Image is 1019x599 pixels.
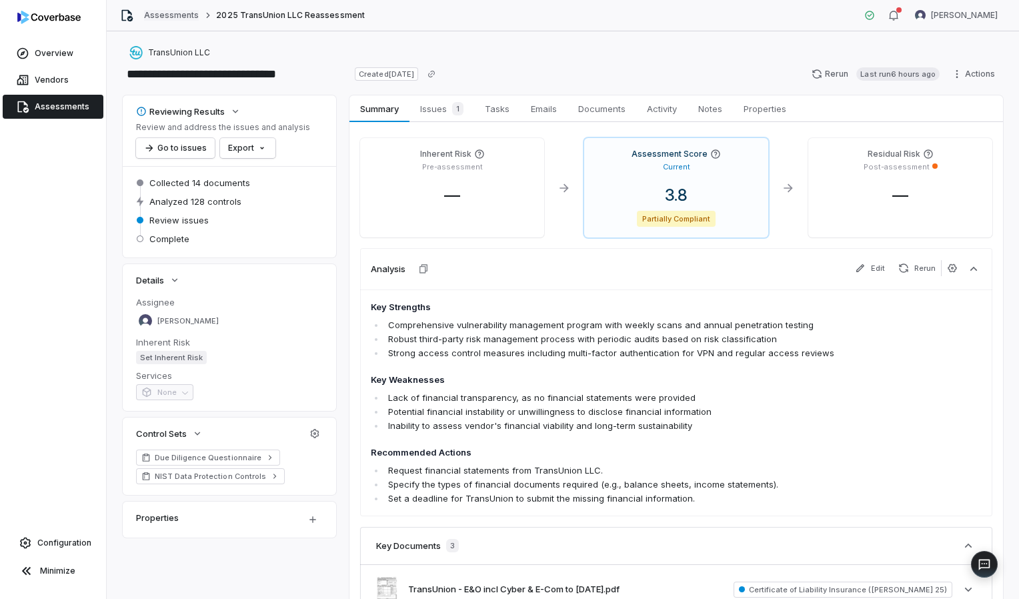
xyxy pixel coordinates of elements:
[155,452,261,463] span: Due Diligence Questionnaire
[385,318,860,332] li: Comprehensive vulnerability management program with weekly scans and annual penetration testing
[216,10,364,21] span: 2025 TransUnion LLC Reassessment
[654,185,698,205] span: 3.8
[355,67,417,81] span: Created [DATE]
[132,268,184,292] button: Details
[385,419,860,433] li: Inability to assess vendor's financial viability and long-term sustainability
[893,260,941,276] button: Rerun
[125,41,214,65] button: https://transunion.com/TransUnion LLC
[948,64,1003,84] button: Actions
[136,428,187,440] span: Control Sets
[371,263,405,275] h3: Analysis
[385,332,860,346] li: Robust third-party risk management process with periodic audits based on risk classification
[136,274,164,286] span: Details
[734,582,952,598] span: Certificate of Liability Insurance ([PERSON_NAME] 25)
[5,531,101,555] a: Configuration
[136,450,280,466] a: Due Diligence Questionnaire
[371,374,860,387] h4: Key Weaknesses
[35,101,89,112] span: Assessments
[385,464,860,478] li: Request financial statements from TransUnion LLC.
[419,62,443,86] button: Copy link
[5,558,101,584] button: Minimize
[385,492,860,506] li: Set a deadline for TransUnion to submit the missing financial information.
[882,185,919,205] span: —
[155,471,266,482] span: NIST Data Protection Controls
[3,95,103,119] a: Assessments
[148,47,210,58] span: TransUnion LLC
[856,67,940,81] span: Last run 6 hours ago
[420,149,471,159] h4: Inherent Risk
[136,122,310,133] p: Review and address the issues and analysis
[132,422,207,446] button: Control Sets
[136,468,285,484] a: NIST Data Protection Controls
[446,539,459,552] span: 3
[573,100,631,117] span: Documents
[136,370,323,382] dt: Services
[632,149,708,159] h4: Assessment Score
[144,10,199,21] a: Assessments
[136,105,225,117] div: Reviewing Results
[642,100,682,117] span: Activity
[149,233,189,245] span: Complete
[408,583,620,596] button: TransUnion - E&O incl Cyber & E-Com to [DATE].pdf
[526,100,562,117] span: Emails
[157,316,219,326] span: [PERSON_NAME]
[907,5,1006,25] button: Meghan Paonessa avatar[PERSON_NAME]
[149,214,209,226] span: Review issues
[385,478,860,492] li: Specify the types of financial documents required (e.g., balance sheets, income statements).
[422,162,483,172] p: Pre-assessment
[663,162,690,172] p: Current
[415,99,469,118] span: Issues
[136,351,207,364] span: Set Inherent Risk
[385,346,860,360] li: Strong access control measures including multi-factor authentication for VPN and regular access r...
[371,301,860,314] h4: Key Strengths
[850,260,890,276] button: Edit
[35,48,73,59] span: Overview
[220,138,275,158] button: Export
[385,405,860,419] li: Potential financial instability or unwillingness to disclose financial information
[931,10,998,21] span: [PERSON_NAME]
[136,336,323,348] dt: Inherent Risk
[637,211,716,227] span: Partially Compliant
[136,296,323,308] dt: Assignee
[915,10,926,21] img: Meghan Paonessa avatar
[385,391,860,405] li: Lack of financial transparency, as no financial statements were provided
[376,540,441,552] h3: Key Documents
[864,162,930,172] p: Post-assessment
[452,102,463,115] span: 1
[136,138,215,158] button: Go to issues
[804,64,948,84] button: RerunLast run6 hours ago
[479,100,515,117] span: Tasks
[738,100,792,117] span: Properties
[149,177,250,189] span: Collected 14 documents
[371,446,860,460] h4: Recommended Actions
[139,314,152,328] img: Meghan Paonessa avatar
[3,41,103,65] a: Overview
[35,75,69,85] span: Vendors
[17,11,81,24] img: logo-D7KZi-bG.svg
[40,566,75,576] span: Minimize
[433,185,471,205] span: —
[355,100,403,117] span: Summary
[132,99,245,123] button: Reviewing Results
[3,68,103,92] a: Vendors
[37,538,91,548] span: Configuration
[149,195,241,207] span: Analyzed 128 controls
[693,100,728,117] span: Notes
[868,149,920,159] h4: Residual Risk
